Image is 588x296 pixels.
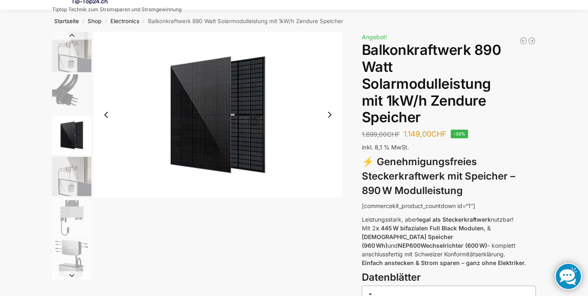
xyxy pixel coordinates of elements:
[38,10,551,32] nav: Breadcrumb
[50,114,91,156] li: 3 / 6
[52,271,91,279] button: Next slide
[52,74,91,114] img: Anschlusskabel-3meter_schweizer-stecker
[362,130,400,138] bdi: 1.699,00
[52,239,91,279] img: Zendure-Solaflow
[362,144,409,151] span: inkl. 8,1 % MwSt.
[52,157,91,196] img: Zendure-solar-flow-Batteriespeicher für Balkonkraftwerke
[88,18,101,24] a: Shop
[54,18,79,24] a: Startseite
[398,242,487,249] strong: NEP600Wechselrichter (600 W)
[362,42,536,126] h1: Balkonkraftwerk 890 Watt Solarmodulleistung mit 1kW/h Zendure Speicher
[93,32,342,197] img: Maysun
[451,130,468,138] span: -32%
[79,18,88,25] span: /
[93,32,342,197] li: 3 / 6
[362,259,526,266] strong: Einfach anstecken & Strom sparen – ganz ohne Elektriker.
[362,201,536,210] p: [commercekit_product_countdown id=“1″]
[52,31,91,40] button: Previous slide
[110,18,139,24] a: Electronics
[50,32,91,73] li: 1 / 6
[362,155,536,198] h3: ⚡ Genehmigungsfreies Steckerkraftwerk mit Speicher – 890 W Modulleistung
[321,106,338,123] button: Next slide
[50,156,91,197] li: 4 / 6
[404,130,447,138] bdi: 1.149,00
[362,270,536,285] h3: Datenblätter
[362,233,453,249] strong: [DEMOGRAPHIC_DATA] Speicher (960 Wh)
[52,32,91,72] img: Zendure-solar-flow-Batteriespeicher für Balkonkraftwerke
[52,7,182,12] p: Tiptop Technik zum Stromsparen und Stromgewinnung
[52,116,91,155] img: Maysun
[376,225,484,232] strong: x 445 W bifazialen Full Black Modulen
[387,130,400,138] span: CHF
[98,106,115,123] button: Previous slide
[101,18,110,25] span: /
[417,216,491,223] strong: legal als Steckerkraftwerk
[52,198,91,237] img: nep-microwechselrichter-600w
[50,238,91,279] li: 6 / 6
[50,197,91,238] li: 5 / 6
[362,33,387,40] span: Angebot!
[50,73,91,114] li: 2 / 6
[431,130,447,138] span: CHF
[139,18,148,25] span: /
[519,37,528,45] a: Balkonkraftwerk 890 Watt Solarmodulleistung mit 2kW/h Zendure Speicher
[362,215,536,267] p: Leistungsstark, aber nutzbar! Mit 2 , & und – komplett anschlussfertig mit Schweizer Konformitäts...
[528,37,536,45] a: Steckerkraftwerk mit 4 KW Speicher und 8 Solarmodulen mit 3600 Watt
